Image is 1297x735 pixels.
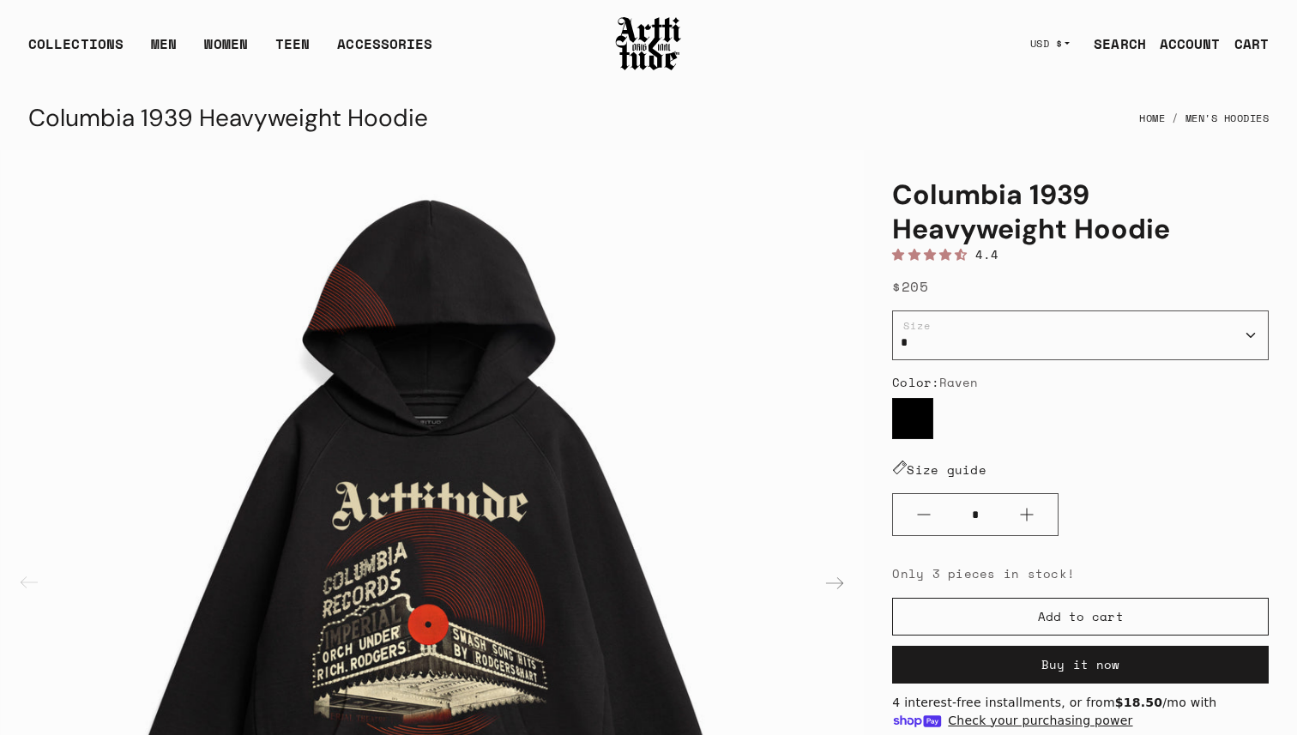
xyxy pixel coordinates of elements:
button: USD $ [1020,25,1081,63]
div: CART [1234,33,1269,54]
div: Only 3 pieces in stock! [892,563,1269,583]
span: $205 [892,276,928,297]
span: USD $ [1030,37,1063,51]
a: WOMEN [204,33,248,68]
button: Plus [996,494,1058,535]
label: Raven [892,398,933,439]
input: Quantity [955,499,996,531]
div: Next slide [814,563,855,604]
span: 4.4 [975,245,999,263]
a: ACCOUNT [1146,27,1221,61]
a: Size guide [892,461,986,479]
span: Add to cart [1038,608,1124,625]
a: MEN [151,33,177,68]
div: ACCESSORIES [337,33,432,68]
ul: Main navigation [15,33,446,68]
img: Arttitude [614,15,683,73]
button: Minus [893,494,955,535]
span: Raven [939,373,979,391]
a: Home [1139,99,1165,137]
a: Men's Hoodies [1185,99,1270,137]
div: Color: [892,374,1269,391]
span: 4.40 stars [892,245,975,263]
div: Columbia 1939 Heavyweight Hoodie [28,98,428,139]
button: Buy it now [892,646,1269,684]
a: SEARCH [1080,27,1146,61]
div: COLLECTIONS [28,33,124,68]
a: Open cart [1221,27,1269,61]
h1: Columbia 1939 Heavyweight Hoodie [892,178,1269,246]
a: TEEN [275,33,310,68]
button: Add to cart [892,598,1269,636]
